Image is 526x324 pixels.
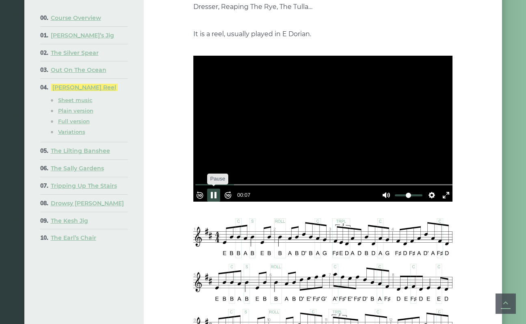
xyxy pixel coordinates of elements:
[58,97,93,103] a: Sheet music
[51,182,117,189] a: Tripping Up The Stairs
[58,118,90,124] a: Full version
[51,14,101,22] a: Course Overview
[193,29,452,39] p: It is a reel, usually played in E Dorian.
[58,128,85,135] a: Variations
[51,66,106,74] a: Out On The Ocean
[51,49,99,57] a: The Silver Spear
[51,217,88,224] a: The Kesh Jig
[51,147,110,154] a: The Lilting Banshee
[51,84,118,91] a: [PERSON_NAME] Reel
[58,107,93,114] a: Plain version
[51,234,96,241] a: The Earl’s Chair
[51,32,114,39] a: [PERSON_NAME]’s Jig
[51,165,104,172] a: The Sally Gardens
[51,200,124,207] a: Drowsy [PERSON_NAME]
